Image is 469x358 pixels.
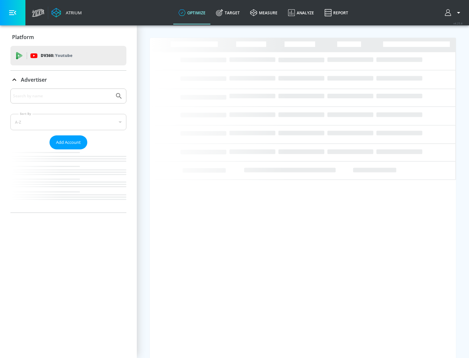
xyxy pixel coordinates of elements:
[10,149,126,213] nav: list of Advertiser
[56,139,81,146] span: Add Account
[51,8,82,18] a: Atrium
[10,114,126,130] div: A-Z
[453,21,462,25] span: v 4.25.4
[63,10,82,16] div: Atrium
[10,46,126,65] div: DV360: Youtube
[19,112,33,116] label: Sort By
[50,135,87,149] button: Add Account
[12,34,34,41] p: Platform
[13,92,112,100] input: Search by name
[10,71,126,89] div: Advertiser
[211,1,245,24] a: Target
[319,1,353,24] a: Report
[283,1,319,24] a: Analyze
[21,76,47,83] p: Advertiser
[41,52,72,59] p: DV360:
[10,28,126,46] div: Platform
[55,52,72,59] p: Youtube
[173,1,211,24] a: optimize
[10,89,126,213] div: Advertiser
[245,1,283,24] a: measure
